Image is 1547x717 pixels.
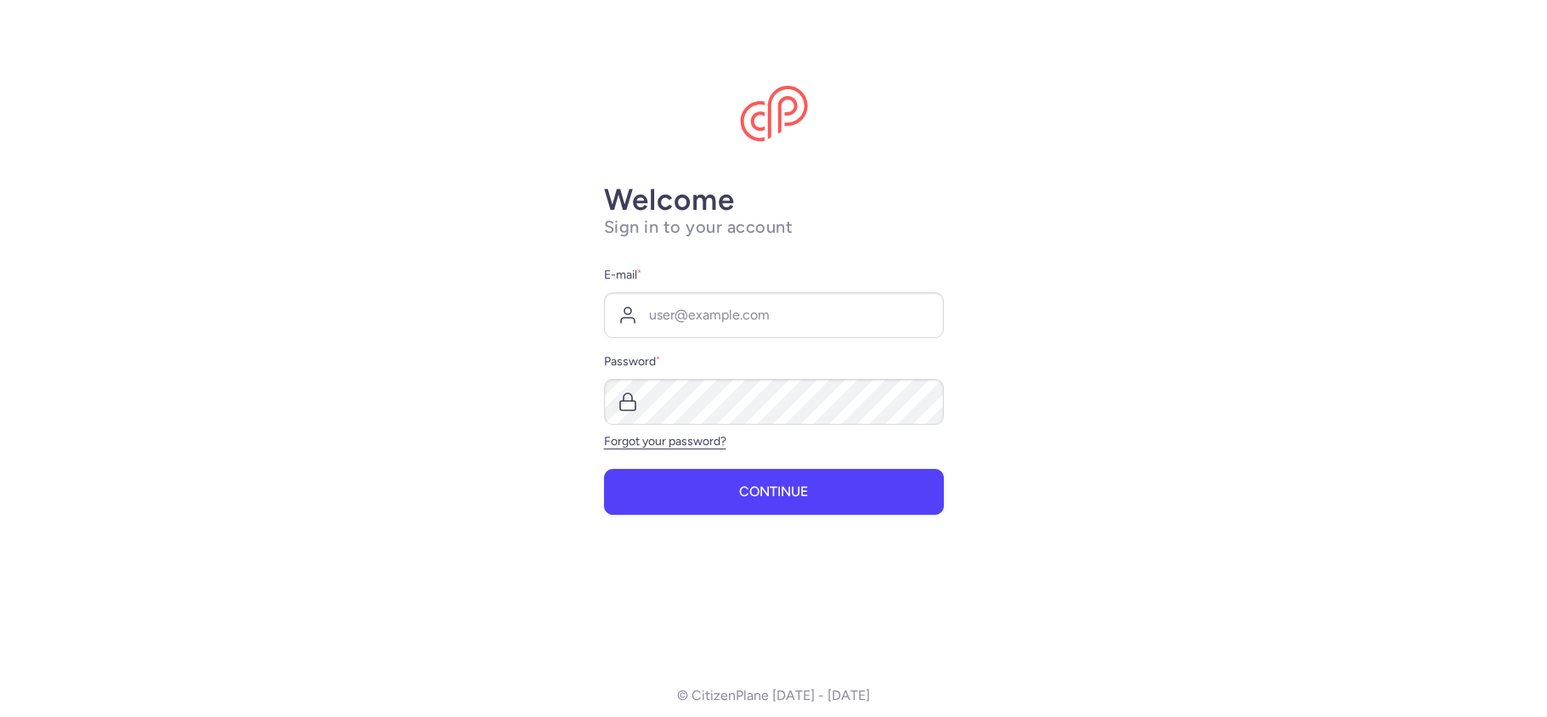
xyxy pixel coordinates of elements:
[604,265,944,285] label: E-mail
[604,292,944,338] input: user@example.com
[740,86,808,142] img: CitizenPlane logo
[604,182,735,217] strong: Welcome
[604,352,944,372] label: Password
[739,484,808,500] span: Continue
[604,217,944,238] h1: Sign in to your account
[604,469,944,515] button: Continue
[677,688,870,703] p: © CitizenPlane [DATE] - [DATE]
[604,434,726,449] a: Forgot your password?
